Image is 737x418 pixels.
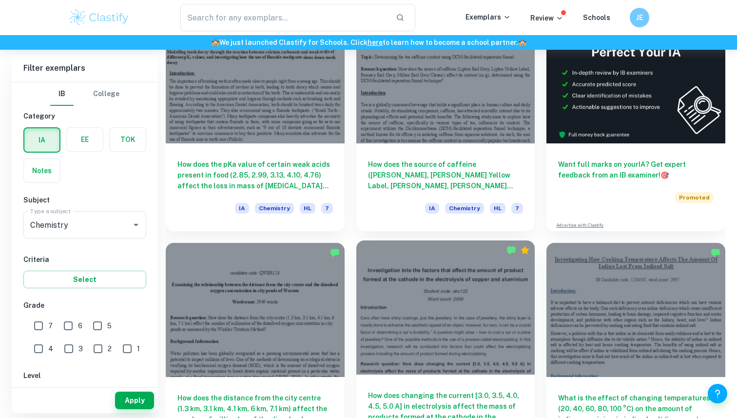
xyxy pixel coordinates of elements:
[660,171,669,179] span: 🎯
[675,192,714,203] span: Promoted
[50,82,74,106] button: IB
[255,203,294,214] span: Chemistry
[490,203,505,214] span: HL
[23,111,146,121] h6: Category
[445,203,484,214] span: Chemistry
[356,9,535,231] a: How does the source of caffeine ([PERSON_NAME], [PERSON_NAME] Yellow Label, [PERSON_NAME], [PERSO...
[23,370,146,381] h6: Level
[465,12,511,22] p: Exemplars
[24,128,59,152] button: IA
[530,13,563,23] p: Review
[67,128,103,151] button: EE
[2,37,735,48] h6: We just launched Clastify for Schools. Click to learn how to become a school partner.
[78,320,82,331] span: 6
[368,159,524,191] h6: How does the source of caffeine ([PERSON_NAME], [PERSON_NAME] Yellow Label, [PERSON_NAME], [PERSO...
[108,343,112,354] span: 2
[520,245,530,255] div: Premium
[425,203,439,214] span: IA
[177,159,333,191] h6: How does the pKa value of certain weak acids present in food (2.85, 2.99, 3.13, 4.10, 4.76) affec...
[330,248,340,258] img: Marked
[211,39,219,46] span: 🏫
[78,343,83,354] span: 3
[129,218,143,232] button: Open
[368,39,383,46] a: here
[48,320,53,331] span: 7
[110,128,146,151] button: TOK
[166,9,345,231] a: How does the pKa value of certain weak acids present in food (2.85, 2.99, 3.13, 4.10, 4.76) affec...
[546,9,725,231] a: Want full marks on yourIA? Get expert feedback from an IB examiner!PromotedAdvertise with Clastify
[12,55,158,82] h6: Filter exemplars
[93,82,119,106] button: College
[583,14,610,21] a: Schools
[506,245,516,255] img: Marked
[711,248,720,258] img: Marked
[50,82,119,106] div: Filter type choice
[556,222,603,229] a: Advertise with Clastify
[23,195,146,205] h6: Subject
[115,392,154,409] button: Apply
[546,9,725,143] img: Thumbnail
[630,8,649,27] button: JE
[321,203,333,214] span: 7
[518,39,526,46] span: 🏫
[708,384,727,403] button: Help and Feedback
[23,300,146,311] h6: Grade
[511,203,523,214] span: 7
[68,8,130,27] img: Clastify logo
[235,203,249,214] span: IA
[48,343,53,354] span: 4
[300,203,315,214] span: HL
[23,254,146,265] h6: Criteria
[107,320,112,331] span: 5
[558,159,714,180] h6: Want full marks on your IA ? Get expert feedback from an IB examiner!
[30,207,71,215] label: Type a subject
[137,343,140,354] span: 1
[23,271,146,288] button: Select
[634,12,645,23] h6: JE
[180,4,388,31] input: Search for any exemplars...
[24,159,60,182] button: Notes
